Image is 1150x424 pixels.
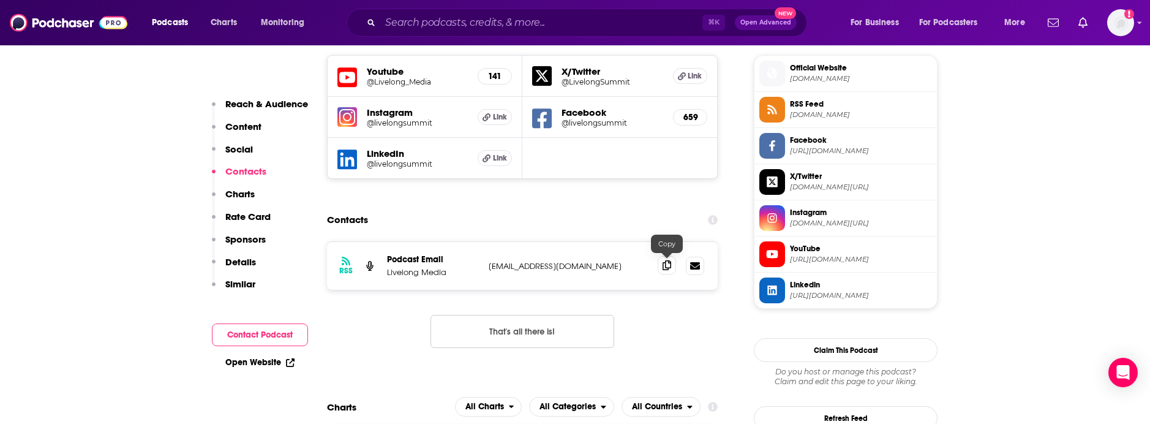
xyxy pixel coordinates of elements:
[1107,9,1134,36] span: Logged in as high10media
[225,165,266,177] p: Contacts
[212,211,271,233] button: Rate Card
[683,112,697,123] h5: 659
[367,159,468,168] a: @livelongsummit
[790,135,932,146] span: Facebook
[225,211,271,222] p: Rate Card
[790,171,932,182] span: X/Twitter
[10,11,127,34] img: Podchaser - Follow, Share and Rate Podcasts
[529,397,614,417] h2: Categories
[759,133,932,159] a: Facebook[URL][DOMAIN_NAME]
[759,278,932,303] a: Linkedin[URL][DOMAIN_NAME]
[790,62,932,74] span: Official Website
[754,367,938,387] div: Claim and edit this page to your liking.
[478,109,512,125] a: Link
[337,107,357,127] img: iconImage
[740,20,791,26] span: Open Advanced
[212,121,261,143] button: Content
[790,207,932,218] span: Instagram
[367,118,468,127] a: @livelongsummit
[759,169,932,195] a: X/Twitter[DOMAIN_NAME][URL]
[489,261,648,271] p: [EMAIL_ADDRESS][DOMAIN_NAME]
[754,338,938,362] button: Claim This Podcast
[493,112,507,122] span: Link
[252,13,320,32] button: open menu
[688,71,702,81] span: Link
[225,233,266,245] p: Sponsors
[735,15,797,30] button: Open AdvancedNew
[212,165,266,188] button: Contacts
[478,150,512,166] a: Link
[539,403,596,411] span: All Categories
[790,291,932,300] span: https://www.linkedin.com/company/livelongsummit
[358,9,819,37] div: Search podcasts, credits, & more...
[143,13,204,32] button: open menu
[790,99,932,110] span: RSS Feed
[211,14,237,31] span: Charts
[327,208,368,232] h2: Contacts
[759,241,932,267] a: YouTube[URL][DOMAIN_NAME]
[367,107,468,118] h5: Instagram
[225,121,261,132] p: Content
[622,397,701,417] button: open menu
[851,14,899,31] span: For Business
[387,254,479,265] p: Podcast Email
[225,256,256,268] p: Details
[754,367,938,377] span: Do you host or manage this podcast?
[790,255,932,264] span: https://www.youtube.com/@Livelong_Media
[790,243,932,254] span: YouTube
[1107,9,1134,36] img: User Profile
[759,97,932,123] a: RSS Feed[DOMAIN_NAME]
[1108,358,1138,387] div: Open Intercom Messenger
[562,118,663,127] a: @livelongsummit
[622,397,701,417] h2: Countries
[790,219,932,228] span: instagram.com/livelongsummit
[632,403,682,411] span: All Countries
[562,77,663,86] a: @LivelongSummit
[455,397,522,417] h2: Platforms
[225,188,255,200] p: Charts
[790,146,932,156] span: https://www.facebook.com/livelongsummit
[339,266,353,276] h3: RSS
[1043,12,1064,33] a: Show notifications dropdown
[225,278,255,290] p: Similar
[212,188,255,211] button: Charts
[562,107,663,118] h5: Facebook
[790,110,932,119] span: anchor.fm
[212,143,253,166] button: Social
[1004,14,1025,31] span: More
[212,256,256,279] button: Details
[562,66,663,77] h5: X/Twitter
[261,14,304,31] span: Monitoring
[673,68,707,84] a: Link
[775,7,797,19] span: New
[911,13,996,32] button: open menu
[212,98,308,121] button: Reach & Audience
[367,77,468,86] a: @Livelong_Media
[212,278,255,301] button: Similar
[919,14,978,31] span: For Podcasters
[465,403,504,411] span: All Charts
[702,15,725,31] span: ⌘ K
[225,98,308,110] p: Reach & Audience
[380,13,702,32] input: Search podcasts, credits, & more...
[203,13,244,32] a: Charts
[225,143,253,155] p: Social
[493,153,507,163] span: Link
[327,401,356,413] h2: Charts
[387,267,479,278] p: Livelong Media
[790,74,932,83] span: livelongmedia.com
[529,397,614,417] button: open menu
[759,61,932,86] a: Official Website[DOMAIN_NAME]
[1073,12,1092,33] a: Show notifications dropdown
[212,233,266,256] button: Sponsors
[651,235,683,253] div: Copy
[759,205,932,231] a: Instagram[DOMAIN_NAME][URL]
[996,13,1040,32] button: open menu
[367,66,468,77] h5: Youtube
[1124,9,1134,19] svg: Add a profile image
